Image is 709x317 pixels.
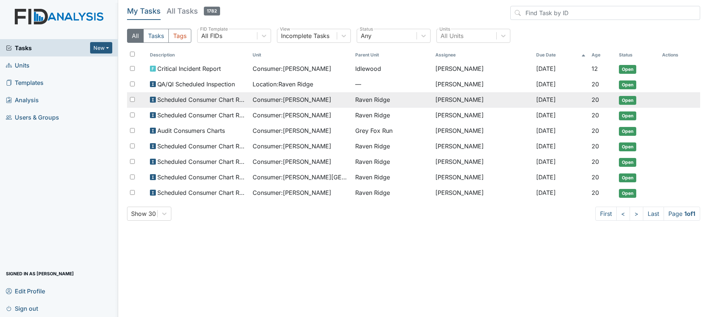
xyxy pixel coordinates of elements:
[204,7,220,15] span: 1782
[619,80,636,89] span: Open
[432,123,533,139] td: [PERSON_NAME]
[253,95,331,104] span: Consumer : [PERSON_NAME]
[147,49,250,61] th: Toggle SortBy
[253,111,331,120] span: Consumer : [PERSON_NAME]
[157,173,247,182] span: Scheduled Consumer Chart Review
[201,31,222,40] div: All FIDs
[432,139,533,154] td: [PERSON_NAME]
[355,80,429,89] span: —
[355,173,390,182] span: Raven Ridge
[432,77,533,92] td: [PERSON_NAME]
[592,80,599,88] span: 20
[619,111,636,120] span: Open
[432,108,533,123] td: [PERSON_NAME]
[157,157,247,166] span: Scheduled Consumer Chart Review
[536,127,556,134] span: [DATE]
[355,126,393,135] span: Grey Fox Run
[157,188,247,197] span: Scheduled Consumer Chart Review
[536,173,556,181] span: [DATE]
[536,142,556,150] span: [DATE]
[157,95,247,104] span: Scheduled Consumer Chart Review
[355,142,390,151] span: Raven Ridge
[157,80,235,89] span: QA/QI Scheduled Inspection
[253,126,331,135] span: Consumer : [PERSON_NAME]
[595,207,617,221] a: First
[6,77,44,88] span: Templates
[6,94,39,106] span: Analysis
[6,44,90,52] a: Tasks
[592,127,599,134] span: 20
[167,6,220,16] h5: All Tasks
[643,207,664,221] a: Last
[432,92,533,108] td: [PERSON_NAME]
[281,31,329,40] div: Incomplete Tasks
[361,31,371,40] div: Any
[592,158,599,165] span: 20
[6,59,30,71] span: Units
[253,188,331,197] span: Consumer : [PERSON_NAME]
[432,49,533,61] th: Assignee
[592,142,599,150] span: 20
[533,49,589,61] th: Toggle SortBy
[510,6,700,20] input: Find Task by ID
[143,29,169,43] button: Tasks
[157,142,247,151] span: Scheduled Consumer Chart Review
[630,207,643,221] a: >
[432,170,533,185] td: [PERSON_NAME]
[595,207,700,221] nav: task-pagination
[536,80,556,88] span: [DATE]
[441,31,463,40] div: All Units
[157,111,247,120] span: Scheduled Consumer Chart Review
[616,207,630,221] a: <
[157,64,221,73] span: Critical Incident Report
[131,209,156,218] div: Show 30
[619,127,636,136] span: Open
[589,49,616,61] th: Toggle SortBy
[432,61,533,77] td: [PERSON_NAME]
[536,65,556,72] span: [DATE]
[127,29,191,43] div: Type filter
[355,111,390,120] span: Raven Ridge
[619,189,636,198] span: Open
[253,142,331,151] span: Consumer : [PERSON_NAME]
[157,126,225,135] span: Audit Consumers Charts
[168,29,191,43] button: Tags
[6,303,38,314] span: Sign out
[432,154,533,170] td: [PERSON_NAME]
[619,158,636,167] span: Open
[619,96,636,105] span: Open
[6,111,59,123] span: Users & Groups
[127,29,144,43] button: All
[536,158,556,165] span: [DATE]
[659,49,696,61] th: Actions
[619,142,636,151] span: Open
[592,65,598,72] span: 12
[90,42,112,54] button: New
[130,52,135,56] input: Toggle All Rows Selected
[127,6,161,16] h5: My Tasks
[592,111,599,119] span: 20
[6,285,45,297] span: Edit Profile
[616,49,659,61] th: Toggle SortBy
[6,268,74,279] span: Signed in as [PERSON_NAME]
[592,96,599,103] span: 20
[355,95,390,104] span: Raven Ridge
[684,210,695,217] strong: 1 of 1
[253,173,349,182] span: Consumer : [PERSON_NAME][GEOGRAPHIC_DATA]
[253,64,331,73] span: Consumer : [PERSON_NAME]
[253,157,331,166] span: Consumer : [PERSON_NAME]
[536,111,556,119] span: [DATE]
[619,65,636,74] span: Open
[250,49,352,61] th: Toggle SortBy
[253,80,313,89] span: Location : Raven Ridge
[355,188,390,197] span: Raven Ridge
[355,157,390,166] span: Raven Ridge
[352,49,432,61] th: Toggle SortBy
[619,173,636,182] span: Open
[536,96,556,103] span: [DATE]
[432,185,533,201] td: [PERSON_NAME]
[592,189,599,196] span: 20
[664,207,700,221] span: Page
[355,64,381,73] span: Idlewood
